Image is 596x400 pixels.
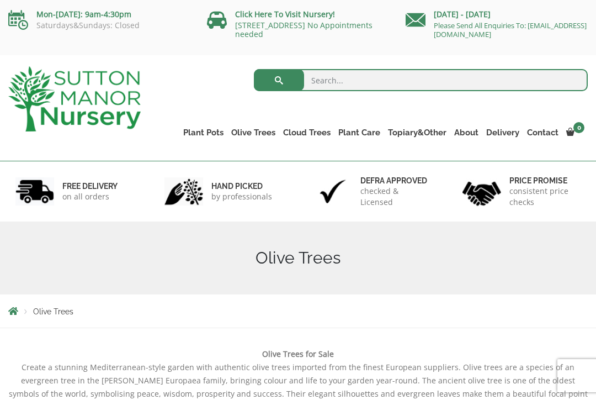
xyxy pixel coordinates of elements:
[509,176,581,186] h6: Price promise
[523,125,562,140] a: Contact
[279,125,334,140] a: Cloud Trees
[360,186,432,208] p: checked & Licensed
[509,186,581,208] p: consistent price checks
[8,66,141,131] img: logo
[254,69,588,91] input: Search...
[384,125,450,140] a: Topiary&Other
[450,125,482,140] a: About
[8,21,190,30] p: Saturdays&Sundays: Closed
[573,122,584,133] span: 0
[235,9,335,19] a: Click Here To Visit Nursery!
[334,125,384,140] a: Plant Care
[562,125,588,140] a: 0
[62,191,118,202] p: on all orders
[462,175,501,208] img: 4.jpg
[33,307,73,316] span: Olive Trees
[8,307,588,315] nav: Breadcrumbs
[8,8,190,21] p: Mon-[DATE]: 9am-4:30pm
[211,191,272,202] p: by professionals
[164,177,203,206] img: 2.jpg
[179,125,227,140] a: Plant Pots
[227,125,279,140] a: Olive Trees
[15,177,54,206] img: 1.jpg
[406,8,588,21] p: [DATE] - [DATE]
[62,181,118,191] h6: FREE DELIVERY
[262,349,334,359] b: Olive Trees for Sale
[313,177,352,206] img: 3.jpg
[8,248,588,268] h1: Olive Trees
[211,181,272,191] h6: hand picked
[360,176,432,186] h6: Defra approved
[235,20,372,39] a: [STREET_ADDRESS] No Appointments needed
[482,125,523,140] a: Delivery
[434,20,587,39] a: Please Send All Enquiries To: [EMAIL_ADDRESS][DOMAIN_NAME]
